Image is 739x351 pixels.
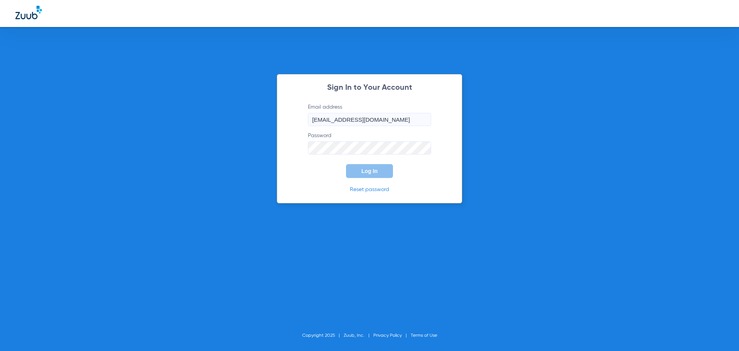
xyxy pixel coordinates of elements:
[373,333,402,338] a: Privacy Policy
[411,333,437,338] a: Terms of Use
[346,164,393,178] button: Log In
[350,187,389,192] a: Reset password
[302,332,344,339] li: Copyright 2025
[344,332,373,339] li: Zuub, Inc.
[308,113,431,126] input: Email address
[15,6,42,19] img: Zuub Logo
[308,103,431,126] label: Email address
[296,84,443,92] h2: Sign In to Your Account
[308,141,431,155] input: Password
[308,132,431,155] label: Password
[361,168,378,174] span: Log In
